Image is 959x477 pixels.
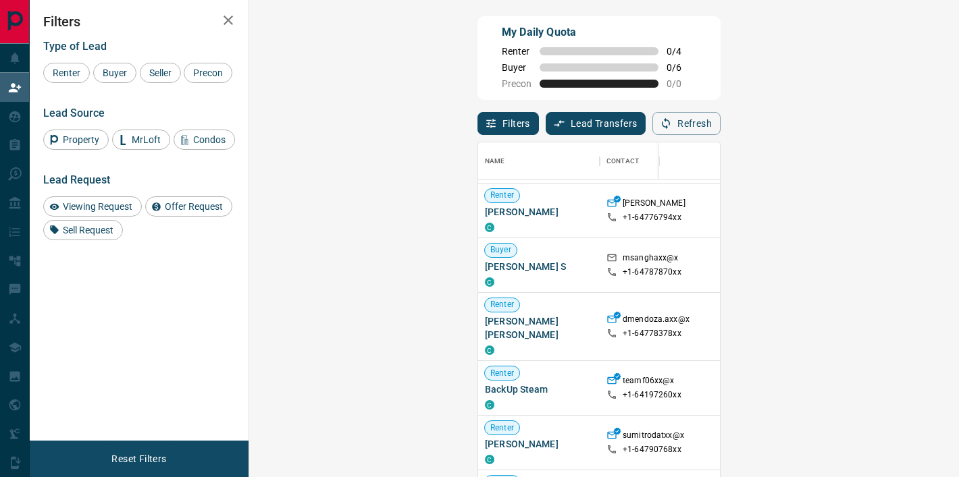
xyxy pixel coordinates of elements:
[43,107,105,119] span: Lead Source
[43,130,109,150] div: Property
[623,212,681,223] p: +1- 64776794xx
[485,277,494,287] div: condos.ca
[48,67,85,78] span: Renter
[188,67,228,78] span: Precon
[58,201,137,212] span: Viewing Request
[623,430,684,444] p: sumitrodatxx@x
[485,422,519,434] span: Renter
[58,225,118,235] span: Sell Request
[58,134,104,145] span: Property
[43,220,123,240] div: Sell Request
[485,205,593,219] span: [PERSON_NAME]
[623,375,674,389] p: teamf06xx@x
[546,112,646,135] button: Lead Transfers
[502,62,532,73] span: Buyer
[485,190,519,201] span: Renter
[477,112,539,135] button: Filters
[485,437,593,451] span: [PERSON_NAME]
[606,142,639,180] div: Contact
[667,46,696,57] span: 0 / 4
[160,201,228,212] span: Offer Request
[43,13,235,30] h2: Filters
[485,455,494,464] div: condos.ca
[478,142,600,180] div: Name
[623,444,681,455] p: +1- 64790768xx
[623,314,690,328] p: dmendoza.axx@x
[145,196,232,217] div: Offer Request
[623,252,678,266] p: msanghaxx@x
[140,63,181,83] div: Seller
[600,142,708,180] div: Contact
[667,78,696,89] span: 0 / 0
[667,62,696,73] span: 0 / 6
[127,134,165,145] span: MrLoft
[623,198,685,212] p: [PERSON_NAME]
[43,196,142,217] div: Viewing Request
[502,24,696,40] p: My Daily Quota
[184,63,232,83] div: Precon
[485,142,505,180] div: Name
[145,67,176,78] span: Seller
[485,383,593,396] span: BackUp Steam
[623,266,681,278] p: +1- 64787870xx
[485,345,494,355] div: condos.ca
[485,260,593,273] span: [PERSON_NAME] S
[98,67,132,78] span: Buyer
[623,328,681,339] p: +1- 64778378xx
[502,78,532,89] span: Precon
[188,134,230,145] span: Condos
[43,63,90,83] div: Renter
[485,368,519,379] span: Renter
[652,112,721,135] button: Refresh
[43,40,107,53] span: Type of Lead
[485,300,519,311] span: Renter
[485,244,517,256] span: Buyer
[502,46,532,57] span: Renter
[485,314,593,341] span: [PERSON_NAME] [PERSON_NAME]
[485,400,494,410] div: condos.ca
[43,173,110,186] span: Lead Request
[623,389,681,401] p: +1- 64197260xx
[174,130,235,150] div: Condos
[112,130,170,150] div: MrLoft
[485,223,494,232] div: condos.ca
[93,63,136,83] div: Buyer
[103,447,175,470] button: Reset Filters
